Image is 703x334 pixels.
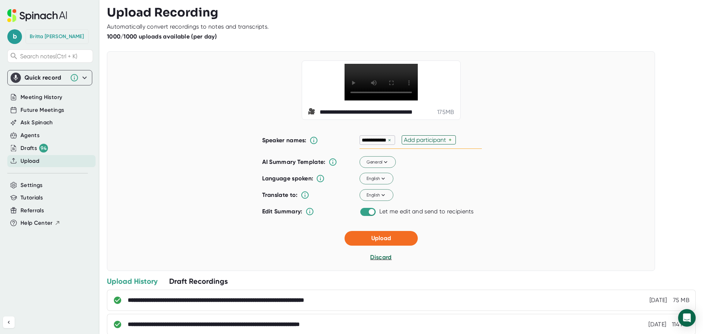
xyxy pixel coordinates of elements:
[39,144,48,153] div: 94
[370,254,391,261] span: Discard
[371,235,391,242] span: Upload
[345,231,418,246] button: Upload
[7,29,22,44] span: b
[21,106,64,114] button: Future Meetings
[370,253,391,262] button: Discard
[21,219,53,227] span: Help Center
[366,175,386,182] span: English
[107,33,217,40] b: 1000/1000 uploads available (per day)
[3,316,15,328] button: Collapse sidebar
[648,321,666,328] div: 6/12/2025, 4:15:35 PM
[360,173,393,185] button: English
[386,137,393,144] div: ×
[366,192,386,198] span: English
[107,23,269,30] div: Automatically convert recordings to notes and transcripts.
[11,70,89,85] div: Quick record
[678,309,696,327] div: Open Intercom Messenger
[437,109,454,116] div: 175 MB
[21,181,43,190] button: Settings
[262,158,326,166] b: AI Summary Template:
[379,208,474,215] div: Let me edit and send to recipients
[25,74,66,81] div: Quick record
[308,108,317,117] span: video
[262,208,302,215] b: Edit Summary:
[673,297,690,304] div: 75 MB
[21,144,48,153] div: Drafts
[449,136,454,143] div: +
[21,118,53,127] button: Ask Spinach
[21,144,48,153] button: Drafts 94
[20,53,91,60] span: Search notes (Ctrl + K)
[672,321,689,328] div: 114 MB
[107,276,157,286] div: Upload History
[262,137,306,144] b: Speaker names:
[360,157,396,168] button: General
[366,159,389,165] span: General
[21,157,39,165] button: Upload
[107,5,696,19] h3: Upload Recording
[262,191,298,198] b: Translate to:
[169,276,228,286] div: Draft Recordings
[30,33,84,40] div: Britta Meints
[21,93,62,102] button: Meeting History
[21,194,43,202] button: Tutorials
[21,206,44,215] button: Referrals
[360,190,393,201] button: English
[404,136,449,143] div: Add participant
[21,131,40,140] button: Agents
[21,219,60,227] button: Help Center
[650,297,667,304] div: 7/8/2025, 1:53:13 PM
[262,175,313,182] b: Language spoken:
